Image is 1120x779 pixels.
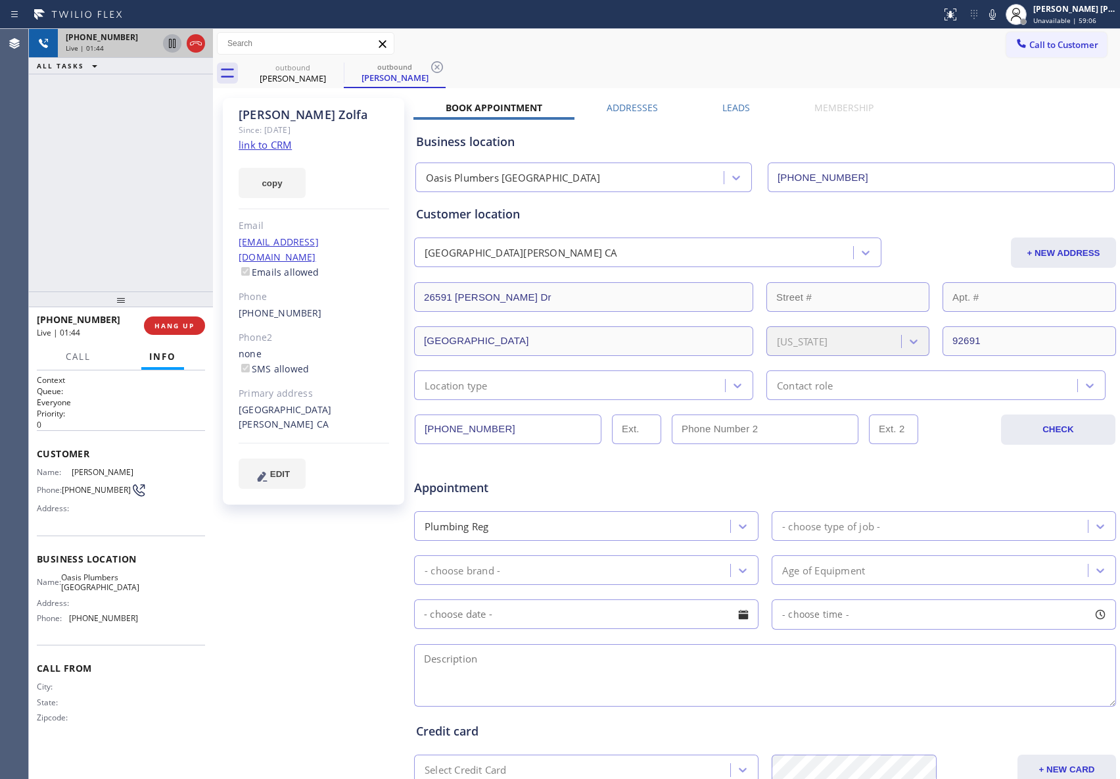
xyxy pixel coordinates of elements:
[1033,16,1096,25] span: Unavailable | 59:06
[425,378,488,393] div: Location type
[37,386,205,397] h2: Queue:
[239,363,309,375] label: SMS allowed
[239,403,389,433] div: [GEOGRAPHIC_DATA][PERSON_NAME] CA
[416,722,1114,740] div: Credit card
[425,763,507,778] div: Select Credit Card
[446,101,542,114] label: Book Appointment
[239,307,322,319] a: [PHONE_NUMBER]
[163,34,181,53] button: Hold Customer
[239,168,306,198] button: copy
[66,351,91,363] span: Call
[612,415,661,444] input: Ext.
[62,485,131,495] span: [PHONE_NUMBER]
[425,245,618,261] div: [GEOGRAPHIC_DATA][PERSON_NAME] CA
[768,163,1115,192] input: Phone Number
[66,32,138,43] span: [PHONE_NUMBER]
[37,313,120,326] span: [PHONE_NUMBER]
[814,101,874,114] label: Membership
[943,326,1116,356] input: ZIP
[239,236,319,263] a: [EMAIL_ADDRESS][DOMAIN_NAME]
[239,386,389,401] div: Primary address
[37,662,205,674] span: Call From
[243,72,342,84] div: [PERSON_NAME]
[1011,238,1116,268] button: + NEW ADDRESS
[72,467,137,477] span: [PERSON_NAME]
[239,266,319,278] label: Emails allowed
[426,170,600,186] div: Oasis Plumbers [GEOGRAPHIC_DATA]
[239,459,306,489] button: EDIT
[239,347,389,377] div: none
[37,553,205,565] span: Business location
[69,613,138,623] span: [PHONE_NUMBER]
[239,138,292,151] a: link to CRM
[37,682,72,691] span: City:
[607,101,658,114] label: Addresses
[187,34,205,53] button: Hang up
[782,563,865,578] div: Age of Equipment
[241,267,250,276] input: Emails allowed
[869,415,918,444] input: Ext. 2
[345,72,444,84] div: [PERSON_NAME]
[270,469,290,479] span: EDIT
[37,327,80,338] span: Live | 01:44
[416,133,1114,151] div: Business location
[37,713,72,722] span: Zipcode:
[61,572,139,593] span: Oasis Plumbers [GEOGRAPHIC_DATA]
[239,122,389,138] div: Since: [DATE]
[37,485,62,495] span: Phone:
[37,447,205,460] span: Customer
[141,344,184,370] button: Info
[37,577,61,587] span: Name:
[58,344,99,370] button: Call
[414,326,753,356] input: City
[943,282,1116,312] input: Apt. #
[241,364,250,372] input: SMS allowed
[37,374,205,386] h1: Context
[37,598,72,608] span: Address:
[1029,39,1098,51] span: Call to Customer
[722,101,750,114] label: Leads
[414,599,758,629] input: - choose date -
[239,289,389,305] div: Phone
[37,397,205,408] p: Everyone
[37,697,72,707] span: State:
[345,59,444,87] div: Sam Zolfa
[144,316,205,335] button: HANG UP
[983,5,1002,24] button: Mute
[218,33,394,54] input: Search
[29,58,110,74] button: ALL TASKS
[37,61,84,70] span: ALL TASKS
[37,467,72,477] span: Name:
[672,415,858,444] input: Phone Number 2
[766,282,929,312] input: Street #
[345,62,444,72] div: outbound
[782,518,880,534] div: - choose type of job -
[37,503,72,513] span: Address:
[425,563,500,578] div: - choose brand -
[239,218,389,234] div: Email
[782,608,849,620] span: - choose time -
[154,321,195,330] span: HANG UP
[37,408,205,419] h2: Priority:
[37,419,205,430] p: 0
[1001,415,1115,445] button: CHECK
[1033,3,1116,14] div: [PERSON_NAME] [PERSON_NAME]
[243,63,342,72] div: outbound
[1006,32,1107,57] button: Call to Customer
[414,282,753,312] input: Address
[239,107,389,122] div: [PERSON_NAME] Zolfa
[777,378,833,393] div: Contact role
[416,205,1114,223] div: Customer location
[414,479,646,497] span: Appointment
[243,59,342,88] div: Sam Zolfa
[149,351,176,363] span: Info
[239,330,389,345] div: Phone2
[415,415,601,444] input: Phone Number
[37,613,69,623] span: Phone:
[66,43,104,53] span: Live | 01:44
[425,518,488,534] div: Plumbing Reg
